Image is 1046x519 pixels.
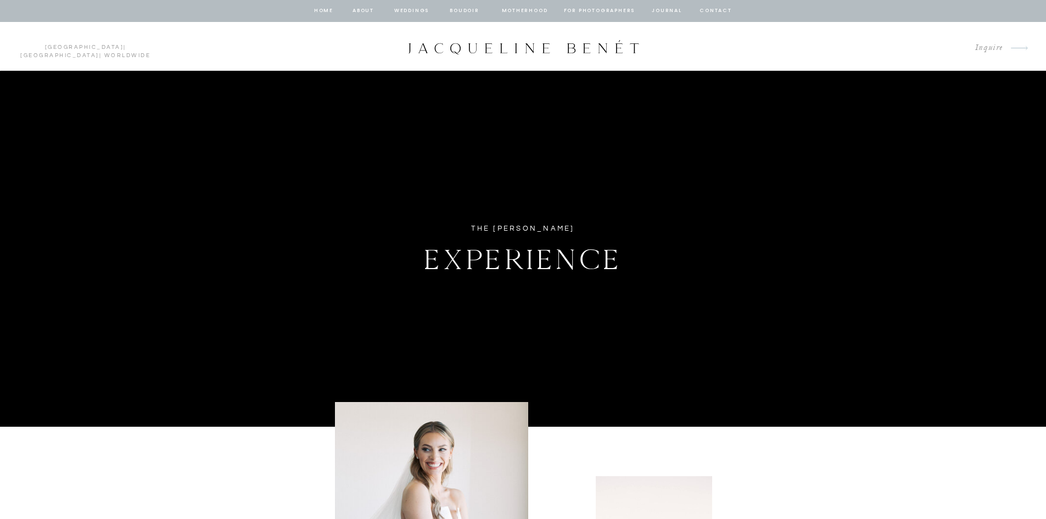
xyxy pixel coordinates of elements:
[20,53,99,58] a: [GEOGRAPHIC_DATA]
[314,6,334,16] a: home
[15,43,155,50] p: | | Worldwide
[365,237,681,276] h1: Experience
[434,222,613,235] div: The [PERSON_NAME]
[502,6,547,16] a: Motherhood
[650,6,684,16] a: journal
[45,44,124,50] a: [GEOGRAPHIC_DATA]
[966,41,1003,55] a: Inquire
[393,6,430,16] a: Weddings
[352,6,375,16] a: about
[564,6,635,16] a: for photographers
[449,6,480,16] a: BOUDOIR
[698,6,734,16] a: contact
